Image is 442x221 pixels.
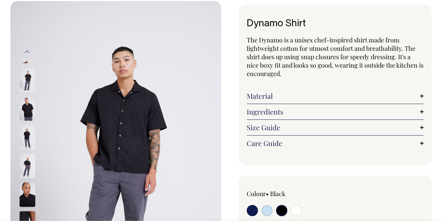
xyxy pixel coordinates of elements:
a: Care Guide [247,139,424,147]
button: Previous [22,44,32,60]
img: black [20,96,35,120]
img: black [20,125,35,149]
h1: Dynamo Shirt [247,19,424,29]
a: Material [247,92,424,100]
a: Ingredients [247,108,424,116]
img: black [20,153,35,178]
div: Colour [247,189,318,198]
a: Size Guide [247,123,424,132]
span: The Dynamo is a unisex chef-inspired shirt made from lightweight cotton for utmost comfort and br... [247,36,423,78]
img: black [20,182,35,207]
span: • [266,189,269,198]
img: black [20,67,35,92]
label: Black [270,189,285,198]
